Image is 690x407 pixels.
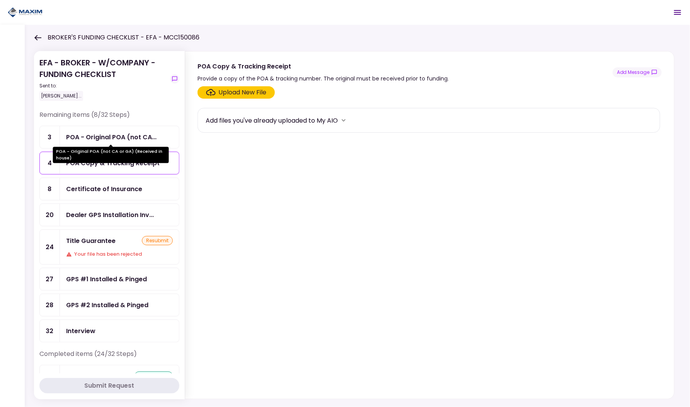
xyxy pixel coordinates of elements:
[39,229,179,265] a: 24Title GuaranteeresubmitYour file has been rejected
[198,86,275,99] span: Click here to upload the required document
[338,115,349,126] button: more
[198,74,449,83] div: Provide a copy of the POA & tracking number. The original must be received prior to funding.
[39,203,179,226] a: 20Dealer GPS Installation Invoice
[40,320,60,342] div: 32
[39,91,83,101] div: [PERSON_NAME]...
[40,365,60,387] div: 1
[39,349,179,365] div: Completed items (24/32 Steps)
[40,126,60,148] div: 3
[40,230,60,264] div: 24
[8,7,43,18] img: Partner icon
[66,236,116,246] div: Title Guarantee
[66,274,147,284] div: GPS #1 Installed & Pinged
[48,33,199,42] h1: BROKER'S FUNDING CHECKLIST - EFA - MCC150086
[39,82,167,89] div: Sent to:
[39,126,179,149] a: 3POA - Original POA (not CA or GA) (Received in house)
[206,116,338,125] div: Add files you've already uploaded to My AIO
[40,294,60,316] div: 28
[40,152,60,174] div: 4
[39,320,179,342] a: 32Interview
[142,236,173,245] div: resubmit
[40,204,60,226] div: 20
[39,110,179,126] div: Remaining items (8/32 Steps)
[39,378,179,393] button: Submit Request
[39,294,179,316] a: 28GPS #2 Installed & Pinged
[66,300,148,310] div: GPS #2 Installed & Pinged
[39,268,179,291] a: 27GPS #1 Installed & Pinged
[40,268,60,290] div: 27
[613,67,662,77] button: show-messages
[39,57,167,101] div: EFA - BROKER - W/COMPANY - FUNDING CHECKLIST
[53,147,169,163] div: POA - Original POA (not CA or GA) (Received in house)
[39,178,179,200] a: 8Certificate of Insurance
[66,250,173,258] div: Your file has been rejected
[66,132,157,142] div: POA - Original POA (not CA or GA) (Received in house)
[185,51,675,399] div: POA Copy & Tracking ReceiptProvide a copy of the POA & tracking number. The original must be rece...
[85,381,135,390] div: Submit Request
[198,62,449,71] div: POA Copy & Tracking Receipt
[66,210,154,220] div: Dealer GPS Installation Invoice
[40,178,60,200] div: 8
[170,74,179,84] button: show-messages
[66,184,142,194] div: Certificate of Insurance
[135,371,173,381] div: approved
[39,152,179,174] a: 4POA Copy & Tracking Receipt
[66,326,95,336] div: Interview
[66,371,108,381] div: EFA Contract
[668,3,687,22] button: Open menu
[39,365,179,388] a: 1EFA Contractapproved
[219,88,267,97] div: Upload New File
